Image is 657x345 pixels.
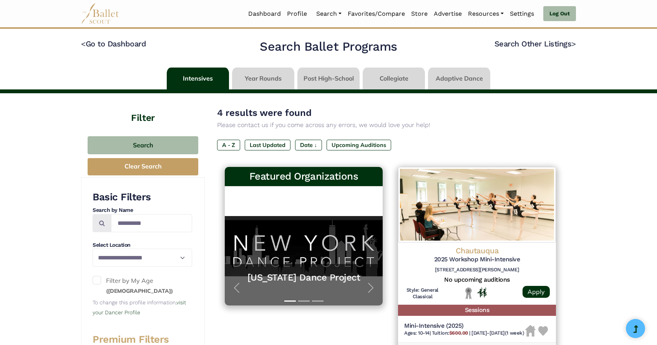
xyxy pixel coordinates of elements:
[93,299,186,315] small: To change this profile information,
[217,140,240,150] label: A - Z
[81,93,205,125] h4: Filter
[432,330,469,336] span: Tuition:
[404,322,524,330] h5: Mini-Intensive (2025)
[543,6,576,21] a: Log Out
[295,140,322,150] label: Date ↓
[231,170,377,183] h3: Featured Organizations
[494,39,576,48] a: Search Other Listings>
[465,6,507,22] a: Resources
[404,276,550,284] h5: No upcoming auditions
[312,297,324,305] button: Slide 3
[106,287,173,294] small: ([DEMOGRAPHIC_DATA])
[217,120,564,130] p: Please contact us if you come across any errors, we would love your help!
[571,39,576,48] code: >
[245,140,290,150] label: Last Updated
[93,299,186,315] a: visit your Dancer Profile
[404,287,441,300] h6: Style: General Classical
[431,6,465,22] a: Advertise
[408,6,431,22] a: Store
[477,287,487,297] img: In Person
[404,330,524,337] h6: | |
[426,68,492,89] li: Adaptive Dance
[313,6,345,22] a: Search
[284,6,310,22] a: Profile
[232,194,375,298] a: [US_STATE] Dance ProjectThis program is all about helping dancers launch their careers—no matter ...
[464,287,473,299] img: Local
[525,325,536,337] img: Housing Unavailable
[327,140,391,150] label: Upcoming Auditions
[284,297,296,305] button: Slide 1
[81,39,146,48] a: <Go to Dashboard
[93,276,192,295] label: Filter by My Age
[93,241,192,249] h4: Select Location
[93,206,192,214] h4: Search by Name
[523,286,550,298] a: Apply
[471,330,524,336] span: [DATE]-[DATE] (1 week)
[361,68,426,89] li: Collegiate
[231,68,296,89] li: Year Rounds
[298,297,310,305] button: Slide 2
[217,107,312,118] span: 4 results were found
[93,191,192,204] h3: Basic Filters
[404,267,550,273] h6: [STREET_ADDRESS][PERSON_NAME]
[232,194,375,206] h5: [US_STATE] Dance Project
[296,68,361,89] li: Post High-School
[81,39,86,48] code: <
[538,326,548,336] img: Heart
[232,272,375,284] a: [US_STATE] Dance Project
[165,68,231,89] li: Intensives
[507,6,537,22] a: Settings
[88,158,198,175] button: Clear Search
[345,6,408,22] a: Favorites/Compare
[260,39,397,55] h2: Search Ballet Programs
[245,6,284,22] a: Dashboard
[404,246,550,256] h4: Chautauqua
[404,256,550,264] h5: 2025 Workshop Mini-Intensive
[449,330,468,336] b: $600.00
[398,167,556,242] img: Logo
[398,305,556,316] h5: Sessions
[404,330,430,336] span: Ages: 10-14
[111,214,192,232] input: Search by names...
[88,136,198,154] button: Search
